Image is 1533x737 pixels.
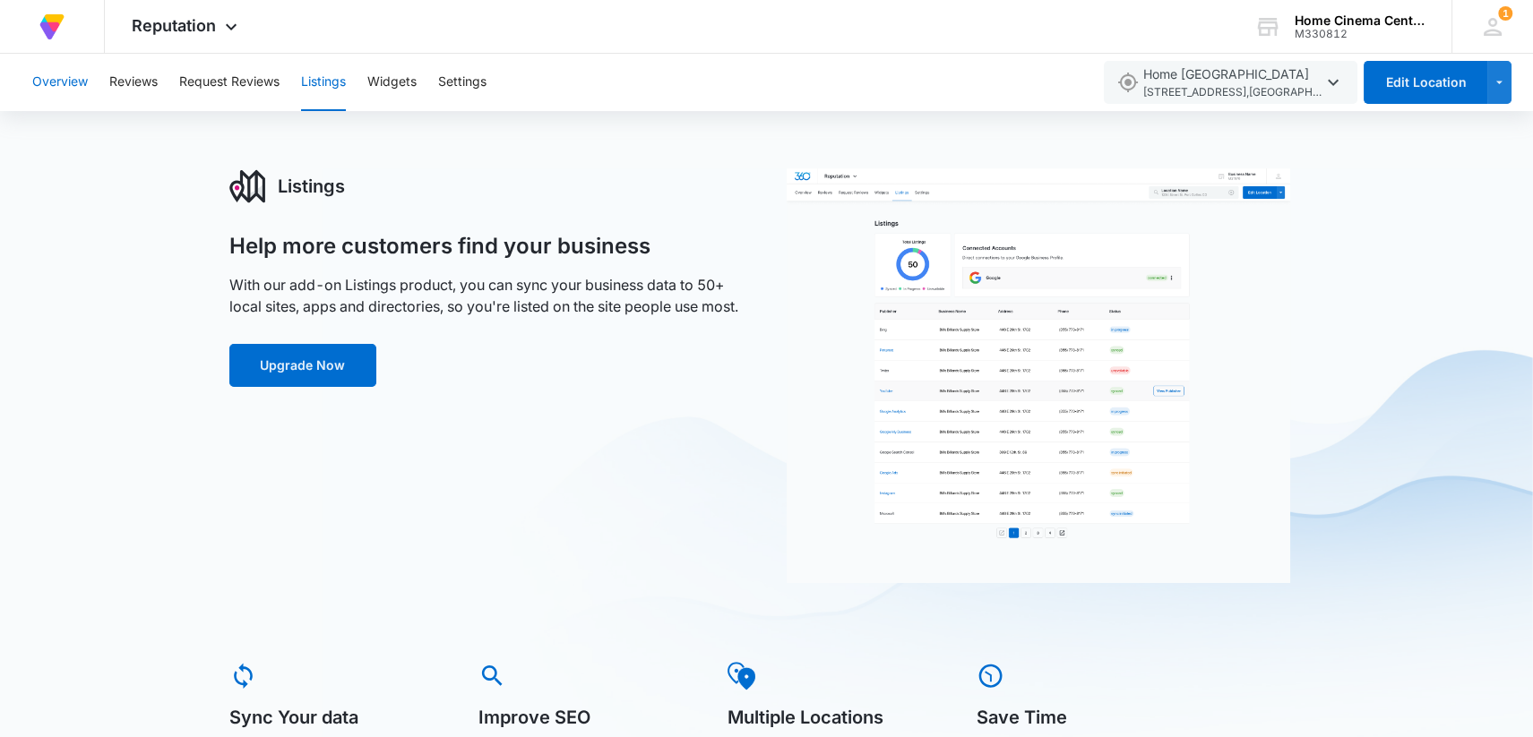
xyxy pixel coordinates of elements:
[977,708,1201,726] h5: Save Time
[229,274,747,317] p: With our add-on Listings product, you can sync your business data to 50+ local sites, apps and di...
[1364,61,1487,104] button: Edit Location
[36,11,68,43] img: Volusion
[229,233,650,260] h1: Help more customers find your business
[1143,84,1322,101] span: [STREET_ADDRESS] , [GEOGRAPHIC_DATA] , SC
[229,708,453,726] h5: Sync Your data
[1295,13,1425,28] div: account name
[1498,6,1512,21] span: 1
[478,708,702,726] h5: Improve SEO
[367,54,417,111] button: Widgets
[132,16,216,35] span: Reputation
[179,54,280,111] button: Request Reviews
[229,344,376,387] button: Upgrade Now
[1295,28,1425,40] div: account id
[1104,61,1357,104] button: Home [GEOGRAPHIC_DATA][STREET_ADDRESS],[GEOGRAPHIC_DATA],SC
[109,54,158,111] button: Reviews
[32,54,88,111] button: Overview
[438,54,487,111] button: Settings
[1143,64,1322,101] span: Home [GEOGRAPHIC_DATA]
[1498,6,1512,21] div: notifications count
[301,54,346,111] button: Listings
[278,173,345,200] h3: Listings
[728,708,952,726] h5: Multiple Locations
